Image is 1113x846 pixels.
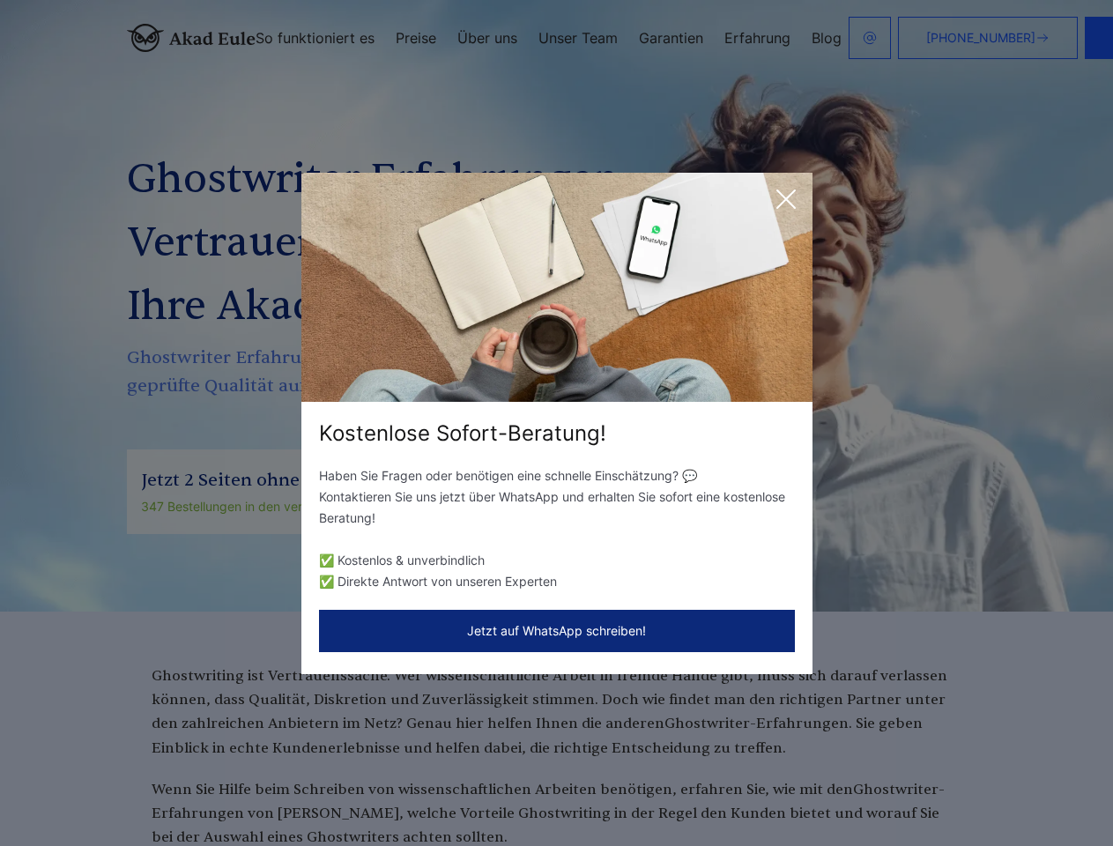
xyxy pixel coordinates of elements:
[457,31,517,45] a: Über uns
[538,31,618,45] a: Unser Team
[319,550,795,571] li: ✅ Kostenlos & unverbindlich
[127,24,256,52] img: logo
[863,31,877,45] img: email
[898,17,1078,59] a: [PHONE_NUMBER]
[639,31,703,45] a: Garantien
[396,31,436,45] a: Preise
[301,173,812,402] img: exit
[256,31,375,45] a: So funktioniert es
[301,419,812,448] div: Kostenlose Sofort-Beratung!
[812,31,842,45] a: Blog
[319,465,795,529] p: Haben Sie Fragen oder benötigen eine schnelle Einschätzung? 💬 Kontaktieren Sie uns jetzt über Wha...
[724,31,790,45] a: Erfahrung
[319,610,795,652] button: Jetzt auf WhatsApp schreiben!
[926,31,1035,45] span: [PHONE_NUMBER]
[319,571,795,592] li: ✅ Direkte Antwort von unseren Experten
